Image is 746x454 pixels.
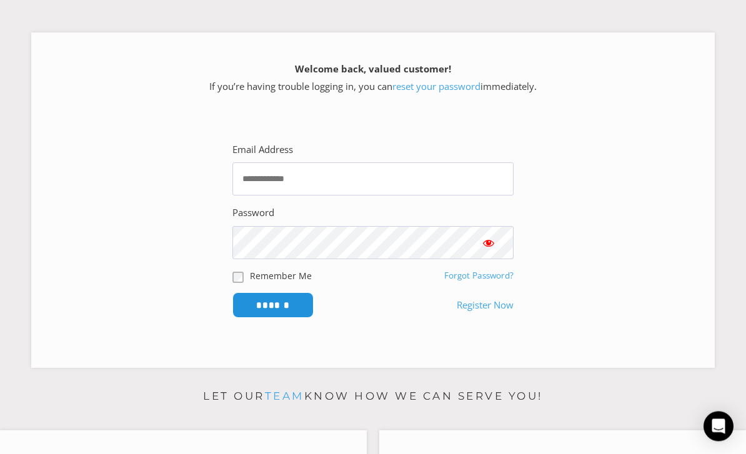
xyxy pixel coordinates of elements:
div: Open Intercom Messenger [704,412,734,442]
label: Password [232,205,274,222]
p: If you’re having trouble logging in, you can immediately. [53,61,693,96]
button: Show password [464,227,514,260]
label: Email Address [232,142,293,159]
label: Remember Me [250,270,312,283]
a: Forgot Password? [444,270,514,282]
strong: Welcome back, valued customer! [295,63,451,76]
a: reset your password [392,81,480,93]
a: team [265,390,304,403]
a: Register Now [457,297,514,315]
